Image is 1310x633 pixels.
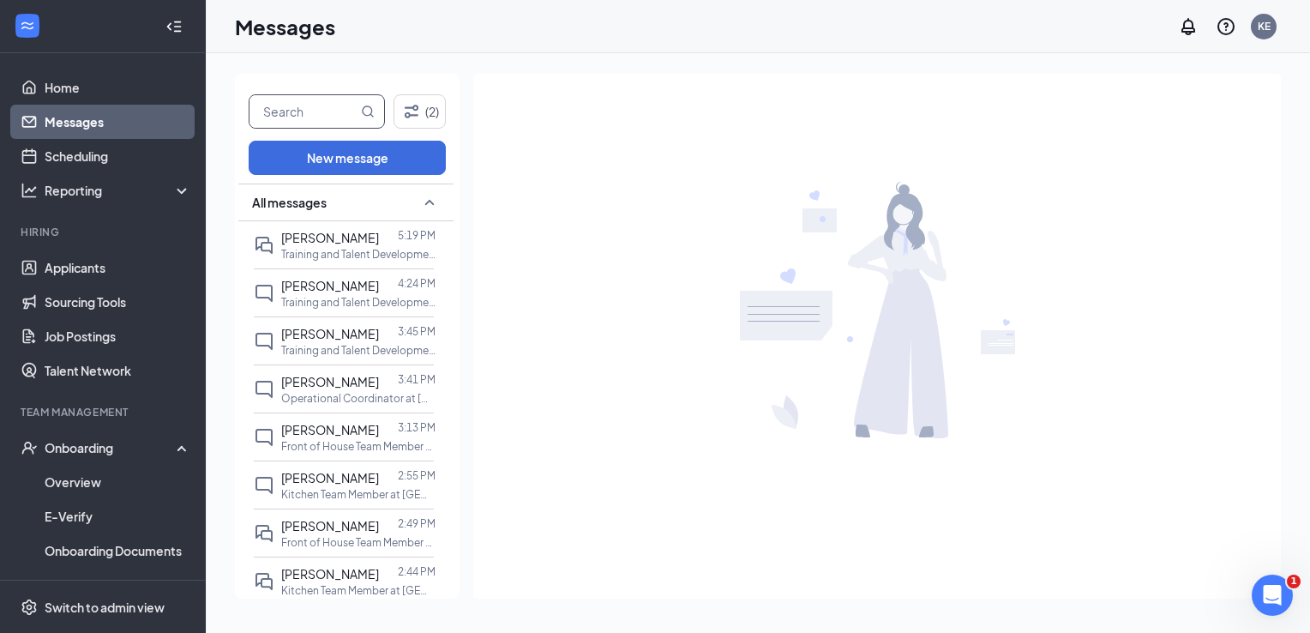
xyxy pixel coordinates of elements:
a: Activity log [45,568,191,602]
span: 1 [1287,575,1301,588]
svg: WorkstreamLogo [19,17,36,34]
p: Front of House Team Member at [GEOGRAPHIC_DATA] [281,439,436,454]
p: Kitchen Team Member at [GEOGRAPHIC_DATA] [281,487,436,502]
p: Training and Talent Development Director at 21st & Maize [281,295,436,310]
p: Training and Talent Development Director at 21st & Maize [281,247,436,262]
p: 4:24 PM [398,276,436,291]
svg: ChatInactive [254,475,274,496]
button: Filter (2) [394,94,446,129]
p: 3:45 PM [398,324,436,339]
svg: UserCheck [21,439,38,456]
button: New message [249,141,446,175]
svg: MagnifyingGlass [361,105,375,118]
span: [PERSON_NAME] [281,374,379,389]
p: Operational Coordinator at [GEOGRAPHIC_DATA] [281,391,436,406]
p: 2:44 PM [398,564,436,579]
svg: DoubleChat [254,571,274,592]
a: Job Postings [45,319,191,353]
span: [PERSON_NAME] [281,230,379,245]
svg: ChatInactive [254,427,274,448]
a: E-Verify [45,499,191,534]
a: Talent Network [45,353,191,388]
a: Scheduling [45,139,191,173]
svg: DoubleChat [254,235,274,256]
div: Reporting [45,182,192,199]
span: [PERSON_NAME] [281,470,379,485]
svg: ChatInactive [254,331,274,352]
svg: Collapse [165,18,183,35]
iframe: Intercom live chat [1252,575,1293,616]
p: 2:49 PM [398,516,436,531]
div: Team Management [21,405,188,419]
a: Home [45,70,191,105]
svg: ChatInactive [254,283,274,304]
p: Training and Talent Development Director at 21st & Maize [281,343,436,358]
div: KE [1258,19,1271,33]
p: Front of House Team Member at [GEOGRAPHIC_DATA] [281,535,436,550]
div: Switch to admin view [45,599,165,616]
p: Kitchen Team Member at [GEOGRAPHIC_DATA] [281,583,436,598]
span: [PERSON_NAME] [281,326,379,341]
p: 5:19 PM [398,228,436,243]
a: Applicants [45,250,191,285]
svg: DoubleChat [254,523,274,544]
svg: Notifications [1178,16,1199,37]
p: 3:41 PM [398,372,436,387]
svg: Filter [401,101,422,122]
p: 3:13 PM [398,420,436,435]
a: Sourcing Tools [45,285,191,319]
input: Search [249,95,358,128]
div: Hiring [21,225,188,239]
span: [PERSON_NAME] [281,278,379,293]
a: Messages [45,105,191,139]
svg: QuestionInfo [1216,16,1236,37]
a: Onboarding Documents [45,534,191,568]
svg: Settings [21,599,38,616]
span: [PERSON_NAME] [281,566,379,582]
p: 2:55 PM [398,468,436,483]
span: [PERSON_NAME] [281,518,379,534]
svg: ChatInactive [254,379,274,400]
span: [PERSON_NAME] [281,422,379,437]
div: Onboarding [45,439,177,456]
h1: Messages [235,12,335,41]
svg: Analysis [21,182,38,199]
a: Overview [45,465,191,499]
span: All messages [252,194,327,211]
svg: SmallChevronUp [419,192,440,213]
